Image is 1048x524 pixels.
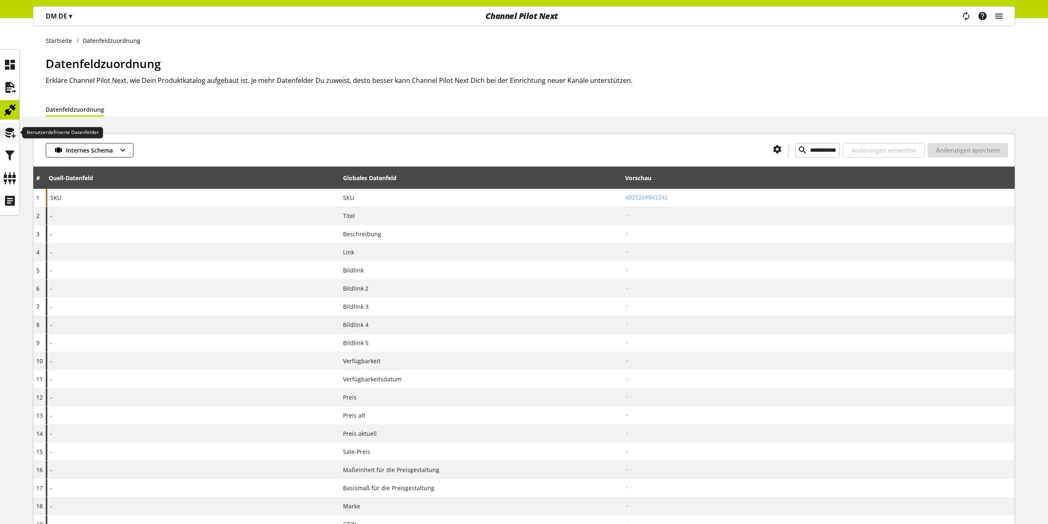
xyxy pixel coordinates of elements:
[50,230,52,238] span: -
[343,393,357,402] span: Preis
[843,143,924,157] button: Änderungen verwerfen
[625,411,1012,420] h2: -
[50,320,52,329] span: -
[625,266,1012,275] h2: -
[343,429,377,438] span: Preis aktuell
[625,502,1012,510] h2: -
[625,447,1012,456] h2: -
[46,11,72,21] p: DM DE
[343,375,401,383] span: Verfügbarkeitsdatum
[343,211,355,220] span: Titel
[625,248,1012,256] h2: -
[343,338,369,347] span: Bildlink 5
[343,411,365,420] span: Preis alt
[50,248,52,256] span: -
[36,448,43,456] span: 15
[50,211,52,220] span: -
[50,502,52,510] span: -
[343,447,370,456] span: Sale-Preis
[625,284,1012,293] h2: -
[36,393,43,401] span: 12
[50,447,52,456] span: -
[625,357,1012,365] h2: -
[66,146,113,155] span: Internes Schema
[625,193,1012,202] h2: 4021269041241
[36,430,43,437] span: 14
[343,193,354,202] span: SKU
[343,302,369,311] span: Bildlink 3
[36,357,43,365] span: 10
[343,357,380,365] span: Verfügbarkeit
[22,127,103,139] div: Benutzerdefinierte Datenfelder
[36,248,40,256] span: 4
[50,193,61,202] span: SKU
[343,284,369,293] span: Bildlink 2
[50,302,52,311] span: -
[36,502,43,510] span: 18
[50,266,52,275] span: -
[50,375,52,383] span: -
[625,338,1012,347] h2: -
[33,6,1015,26] nav: main navigation
[936,146,1000,155] span: Änderungen speichern
[625,211,1012,220] h2: -
[36,484,43,492] span: 17
[343,502,360,510] span: Marke
[69,12,72,21] span: ▾
[54,146,63,155] img: 1869707a5a2b6c07298f74b45f9d27fa.svg
[625,375,1012,383] h2: -
[46,75,1015,85] h2: Erkläre Channel Pilot Next, wie Dein Produktkatalog aufgebaut ist. Je mehr Datenfelder Du zuweist...
[46,56,161,71] span: Datenfeldzuordnung
[343,248,354,256] span: Link
[50,429,52,438] span: -
[50,484,52,492] span: -
[36,284,40,292] span: 6
[625,429,1012,438] h2: -
[50,393,52,402] span: -
[625,465,1012,474] h2: -
[928,143,1008,157] button: Änderungen speichern
[343,174,397,182] div: Globales Datenfeld
[36,375,43,383] span: 11
[36,174,40,182] span: #
[36,466,43,474] span: 16
[36,230,40,238] span: 3
[625,393,1012,402] h2: -
[50,338,52,347] span: -
[343,320,369,329] span: Bildlink 4
[625,484,1012,492] h2: -
[36,212,40,220] span: 2
[625,174,651,182] div: Vorschau
[50,411,52,420] span: -
[343,266,364,275] span: Bildlink
[50,284,52,293] span: -
[852,146,916,155] span: Änderungen verwerfen
[46,36,77,45] a: Startseite
[50,465,52,474] span: -
[36,303,40,310] span: 7
[50,357,52,365] span: -
[625,320,1012,329] h2: -
[49,174,93,182] div: Quell-Datenfeld
[46,143,133,157] button: Internes Schema
[343,484,434,492] span: Basismaß für die Preisgestaltung
[625,230,1012,238] h2: -
[36,194,40,202] span: 1
[343,230,381,238] span: Beschreibung
[36,321,40,329] span: 8
[46,105,104,114] a: Datenfeldzuordnung
[36,411,43,419] span: 13
[36,339,40,347] span: 9
[625,302,1012,311] h2: -
[343,465,439,474] span: Maßeinheit für die Preisgestaltung
[36,266,40,274] span: 5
